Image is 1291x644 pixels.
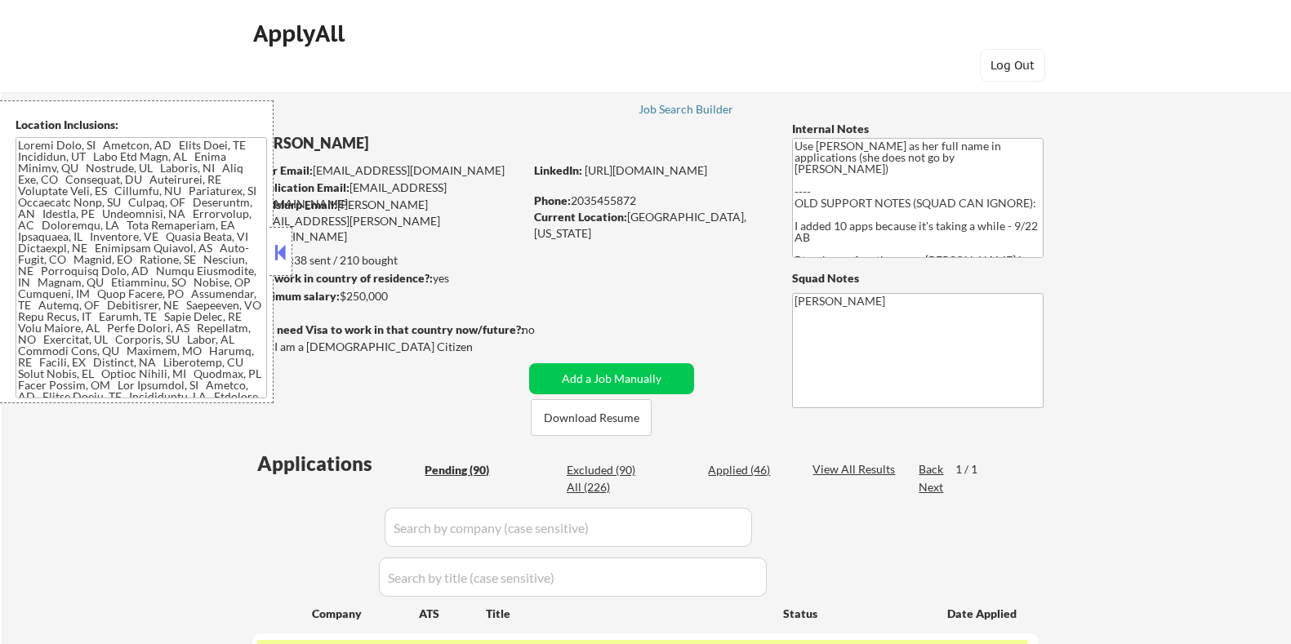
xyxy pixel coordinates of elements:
input: Search by company (case sensitive) [385,508,752,547]
strong: Mailslurp Email: [252,198,337,211]
strong: Current Location: [534,210,627,224]
div: Company [312,606,419,622]
button: Download Resume [531,399,652,436]
div: [EMAIL_ADDRESS][DOMAIN_NAME] [253,162,523,179]
div: Squad Notes [792,270,1044,286]
strong: LinkedIn: [534,163,582,177]
div: Status [783,598,924,628]
div: 38 sent / 210 bought [252,252,523,269]
div: Back [919,461,945,477]
div: Location Inclusions: [16,117,267,133]
strong: Phone: [534,193,571,207]
div: [GEOGRAPHIC_DATA], [US_STATE] [534,209,765,241]
a: Job Search Builder [639,103,734,119]
div: no [522,322,568,338]
div: Excluded (90) [567,462,648,478]
div: [PERSON_NAME][EMAIL_ADDRESS][PERSON_NAME][DOMAIN_NAME] [252,197,523,245]
div: Applied (46) [708,462,790,478]
strong: Minimum salary: [252,289,340,303]
div: ATS [419,606,486,622]
div: ApplyAll [253,20,349,47]
div: All (226) [567,479,648,495]
div: Pending (90) [425,462,506,478]
div: Applications [257,454,419,473]
div: $250,000 [252,288,523,304]
div: Yes, I am a [DEMOGRAPHIC_DATA] Citizen [252,339,528,355]
a: [URL][DOMAIN_NAME] [585,163,707,177]
div: Job Search Builder [639,104,734,115]
div: 1 / 1 [955,461,993,477]
div: Date Applied [947,606,1019,622]
strong: Will need Visa to work in that country now/future?: [252,322,524,336]
div: Title [486,606,768,622]
button: Log Out [980,49,1045,82]
div: [EMAIL_ADDRESS][DOMAIN_NAME] [253,180,523,211]
button: Add a Job Manually [529,363,694,394]
input: Search by title (case sensitive) [379,557,767,597]
div: Internal Notes [792,121,1044,137]
div: Next [919,479,945,495]
strong: Application Email: [253,180,349,194]
div: [PERSON_NAME] [252,133,588,153]
strong: Can work in country of residence?: [252,271,433,285]
div: yes [252,270,519,286]
div: 2035455872 [534,193,765,209]
div: View All Results [812,461,900,477]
